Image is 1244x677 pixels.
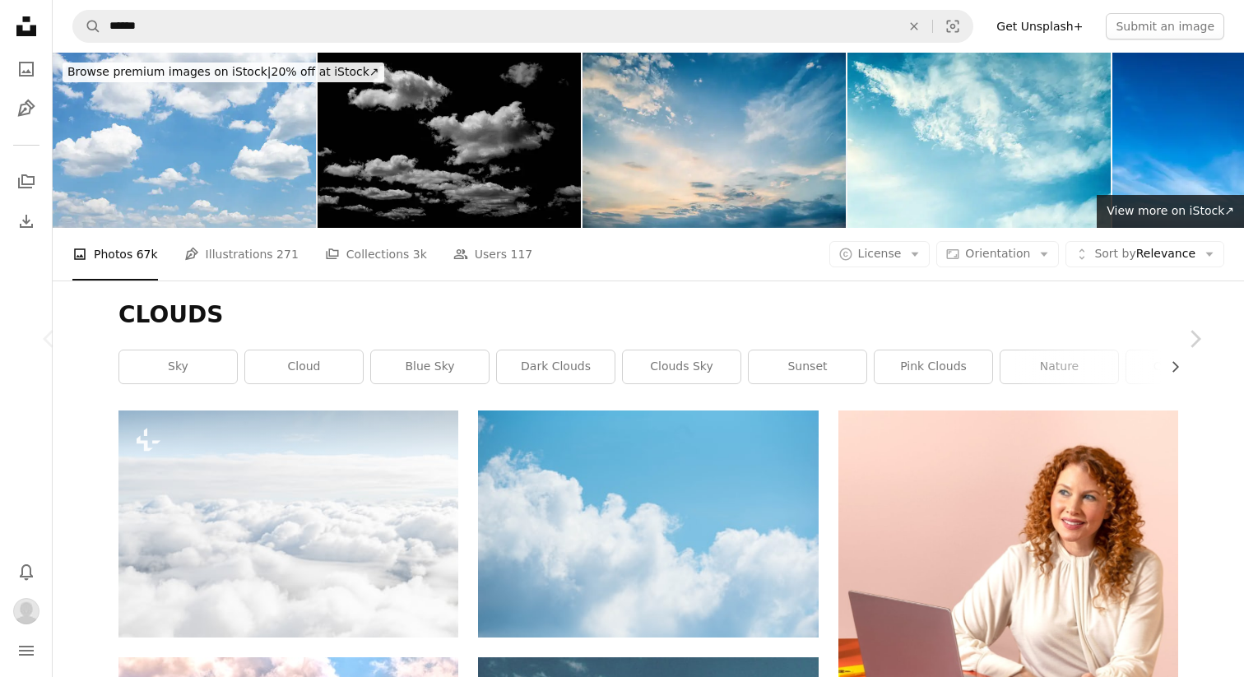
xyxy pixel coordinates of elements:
[10,165,43,198] a: Collections
[986,13,1093,39] a: Get Unsplash+
[1097,195,1244,228] a: View more on iStock↗
[67,65,379,78] span: 20% off at iStock ↗
[118,410,458,637] img: a view of the clouds from an airplane
[896,11,932,42] button: Clear
[118,300,1178,330] h1: CLOUDS
[72,10,973,43] form: Find visuals sitewide
[1000,350,1118,383] a: nature
[829,241,931,267] button: License
[371,350,489,383] a: blue sky
[10,595,43,628] button: Profile
[936,241,1059,267] button: Orientation
[10,92,43,125] a: Illustrations
[1065,241,1224,267] button: Sort byRelevance
[413,245,427,263] span: 3k
[276,245,299,263] span: 271
[53,53,316,228] img: Copy space summer blue sky and white clouds abstract background
[858,247,902,260] span: License
[10,205,43,238] a: Download History
[318,53,581,228] img: Real clouds and sky hi-res texture for designers for retouch brush editing and screen layer blend...
[13,598,39,624] img: Avatar of user Brooke Anthony
[453,228,532,281] a: Users 117
[511,245,533,263] span: 117
[478,517,818,531] a: clouds during daytime
[478,410,818,638] img: clouds during daytime
[1094,246,1195,262] span: Relevance
[73,11,101,42] button: Search Unsplash
[1126,350,1244,383] a: cloudy sky
[1106,13,1224,39] button: Submit an image
[118,516,458,531] a: a view of the clouds from an airplane
[1094,247,1135,260] span: Sort by
[10,555,43,588] button: Notifications
[325,228,427,281] a: Collections 3k
[875,350,992,383] a: pink clouds
[623,350,740,383] a: clouds sky
[119,350,237,383] a: sky
[184,228,299,281] a: Illustrations 271
[583,53,846,228] img: Sunset sky
[933,11,972,42] button: Visual search
[965,247,1030,260] span: Orientation
[497,350,615,383] a: dark clouds
[67,65,271,78] span: Browse premium images on iStock |
[10,53,43,86] a: Photos
[847,53,1111,228] img: Clouds in the sky
[1107,204,1234,217] span: View more on iStock ↗
[1145,260,1244,418] a: Next
[749,350,866,383] a: sunset
[245,350,363,383] a: cloud
[10,634,43,667] button: Menu
[53,53,394,92] a: Browse premium images on iStock|20% off at iStock↗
